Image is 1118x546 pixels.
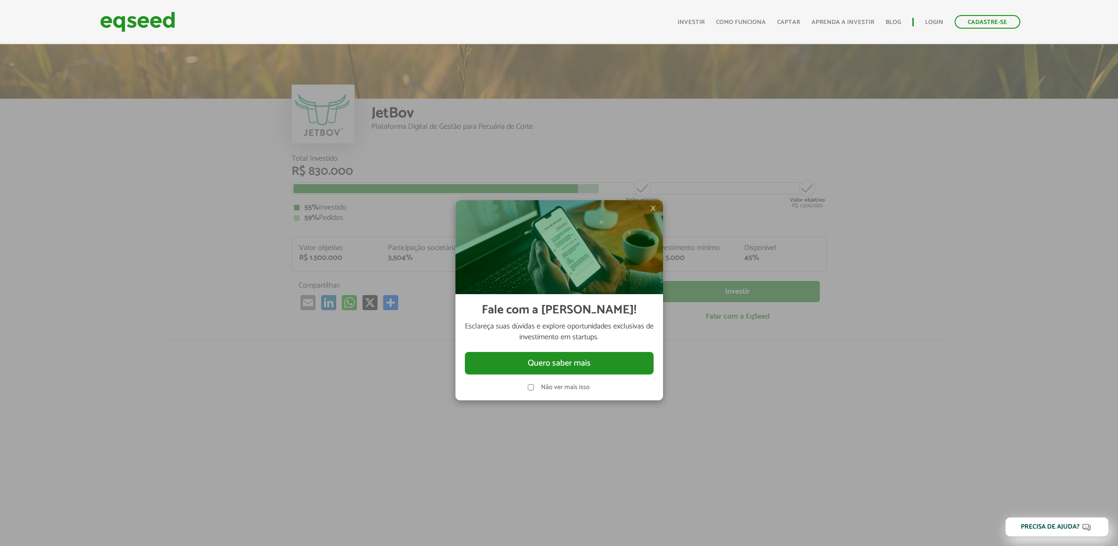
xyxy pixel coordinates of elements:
[886,19,901,25] a: Blog
[777,19,800,25] a: Captar
[100,9,175,34] img: EqSeed
[465,352,654,374] button: Quero saber mais
[465,321,654,343] p: Esclareça suas dúvidas e explore oportunidades exclusivas de investimento em startups.
[925,19,943,25] a: Login
[650,203,656,214] span: ×
[811,19,874,25] a: Aprenda a investir
[482,304,636,317] h2: Fale com a [PERSON_NAME]!
[455,200,663,294] img: Imagem celular
[541,384,591,391] label: Não ver mais isso
[955,15,1020,29] a: Cadastre-se
[678,19,705,25] a: Investir
[716,19,766,25] a: Como funciona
